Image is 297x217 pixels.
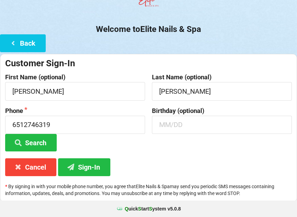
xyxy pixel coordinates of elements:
button: Search [5,134,57,151]
input: MM/DD [152,116,292,134]
button: Cancel [5,158,56,176]
div: Customer Sign-In [5,58,292,69]
img: favicon.ico [116,205,123,212]
label: First Name (optional) [5,74,145,81]
input: 1234567890 [5,116,145,134]
label: Phone [5,107,145,114]
span: S [149,206,152,212]
p: By signing in with your mobile phone number, you agree that Elite Nails & Spa may send you period... [5,183,292,197]
input: Last Name [152,82,292,100]
label: Last Name (optional) [152,74,292,81]
span: S [138,206,141,212]
span: Q [125,206,129,212]
button: Sign-In [58,158,110,176]
b: uick tart ystem v 5.0.8 [125,205,181,212]
input: First Name [5,82,145,100]
label: Birthday (optional) [152,107,292,114]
